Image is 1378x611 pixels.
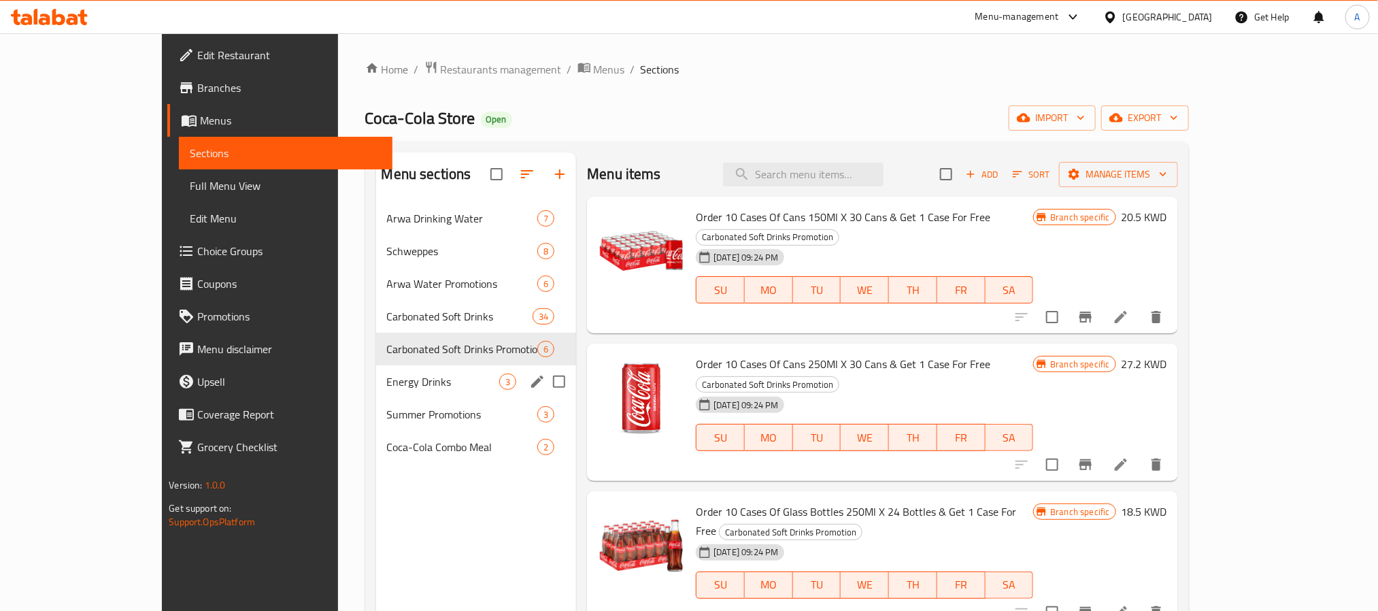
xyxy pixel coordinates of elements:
div: items [499,374,516,390]
span: export [1112,110,1178,127]
div: items [537,276,554,292]
span: 6 [538,278,554,291]
button: Sort [1009,164,1054,185]
span: Add [964,167,1001,182]
span: Branch specific [1045,211,1115,224]
li: / [631,61,635,78]
button: MO [745,424,793,451]
span: Sort items [1004,164,1059,185]
li: / [567,61,572,78]
button: delete [1140,301,1173,333]
button: MO [745,276,793,303]
span: Select to update [1038,303,1066,331]
span: 1.0.0 [205,476,226,494]
span: FR [943,428,980,448]
button: SU [696,572,745,599]
div: Arwa Water Promotions6 [376,267,577,300]
span: [DATE] 09:24 PM [708,546,784,559]
span: [DATE] 09:24 PM [708,251,784,264]
button: import [1009,105,1096,131]
span: Carbonated Soft Drinks Promotion [696,377,839,393]
div: Carbonated Soft Drinks Promotion [696,229,839,246]
span: Sections [190,145,381,161]
span: Energy Drinks [387,374,500,390]
span: Version: [169,476,202,494]
span: 3 [538,408,554,421]
button: Branch-specific-item [1069,301,1102,333]
h2: Menu items [587,164,661,184]
span: WE [846,575,884,595]
span: import [1020,110,1085,127]
div: items [537,210,554,227]
span: Full Menu View [190,178,381,194]
span: Menus [200,112,381,129]
span: Order 10 Cases Of Glass Bottles 250Ml X 24 Bottles & Get 1 Case For Free [696,501,1016,541]
span: Choice Groups [197,243,381,259]
div: Carbonated Soft Drinks Promotion [719,524,862,540]
span: Manage items [1070,166,1167,183]
span: Order 10 Cases Of Cans 150Ml X 30 Cans & Get 1 Case For Free [696,207,990,227]
span: [DATE] 09:24 PM [708,399,784,412]
button: delete [1140,448,1173,481]
span: SU [702,280,739,300]
span: 34 [533,310,554,323]
span: Coverage Report [197,406,381,423]
span: Arwa Drinking Water [387,210,538,227]
input: search [723,163,884,186]
span: 7 [538,212,554,225]
span: MO [750,575,788,595]
span: TU [799,575,836,595]
div: Summer Promotions3 [376,398,577,431]
a: Promotions [167,300,392,333]
div: Summer Promotions [387,406,538,423]
button: Manage items [1059,162,1178,187]
span: Branch specific [1045,358,1115,371]
span: Carbonated Soft Drinks Promotion [696,229,839,245]
span: Order 10 Cases Of Cans 250Ml X 30 Cans & Get 1 Case For Free [696,354,990,374]
span: Carbonated Soft Drinks Promotion [387,341,538,357]
span: SA [991,575,1028,595]
a: Edit Menu [179,202,392,235]
span: Sections [641,61,679,78]
button: TH [889,276,937,303]
a: Edit menu item [1113,309,1129,325]
span: Arwa Water Promotions [387,276,538,292]
span: 6 [538,343,554,356]
button: Add section [543,158,576,191]
span: WE [846,428,884,448]
button: Branch-specific-item [1069,448,1102,481]
div: Open [481,112,512,128]
h2: Menu sections [382,164,471,184]
span: Carbonated Soft Drinks [387,308,533,325]
button: WE [841,572,889,599]
button: TH [889,572,937,599]
span: Carbonated Soft Drinks Promotion [720,525,862,540]
button: TH [889,424,937,451]
div: items [537,406,554,423]
button: SU [696,424,745,451]
span: Select section [932,160,960,188]
a: Choice Groups [167,235,392,267]
a: Full Menu View [179,169,392,202]
div: Menu-management [975,9,1059,25]
span: 2 [538,441,554,454]
button: Add [960,164,1004,185]
span: FR [943,575,980,595]
a: Coupons [167,267,392,300]
span: Upsell [197,374,381,390]
span: Coca-Cola Combo Meal [387,439,538,455]
a: Menus [577,61,625,78]
button: MO [745,572,793,599]
span: MO [750,428,788,448]
div: Schweppes [387,243,538,259]
a: Edit menu item [1113,457,1129,473]
h6: 27.2 KWD [1122,354,1167,374]
button: export [1101,105,1189,131]
a: Menus [167,104,392,137]
div: items [533,308,554,325]
div: items [537,439,554,455]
